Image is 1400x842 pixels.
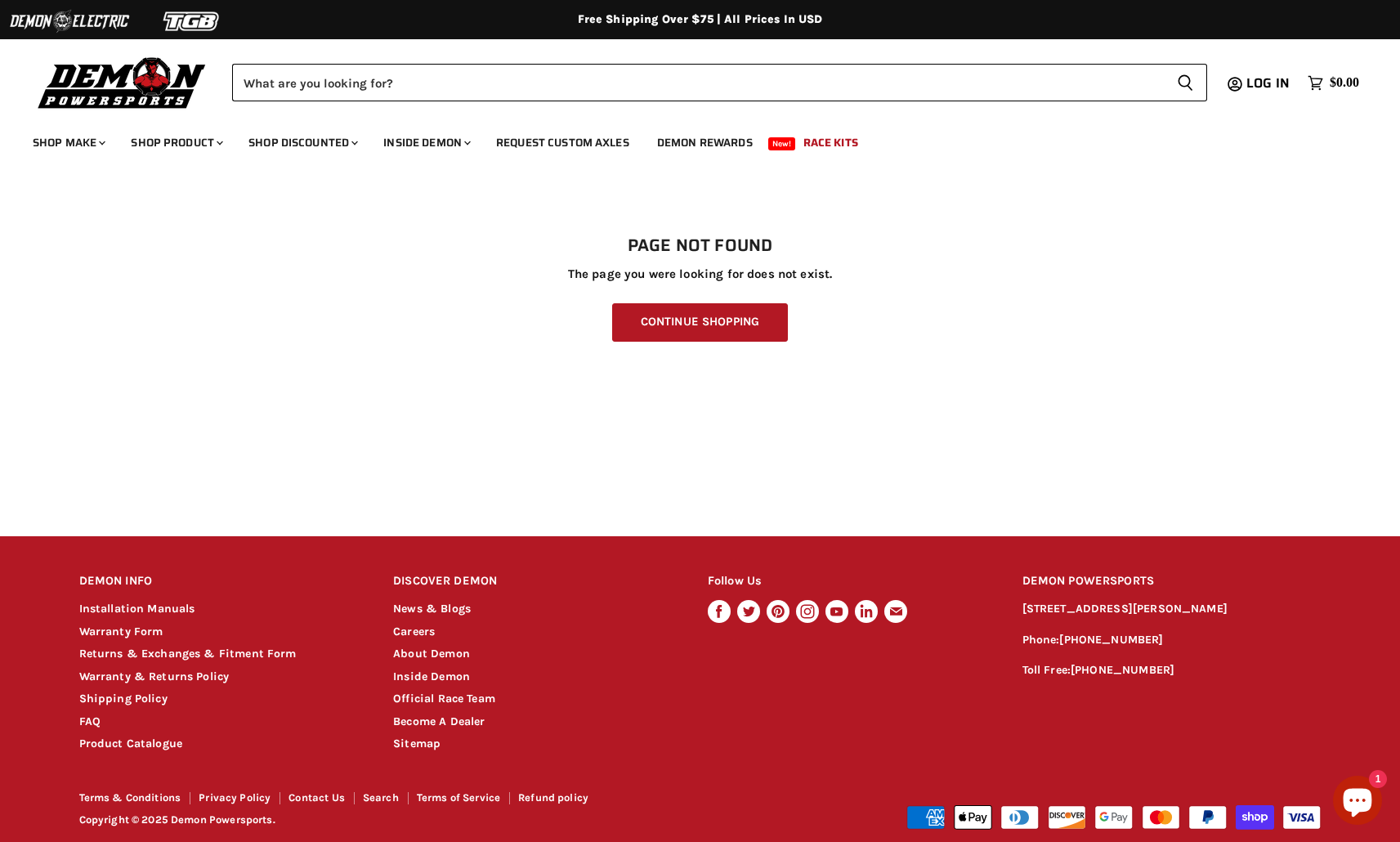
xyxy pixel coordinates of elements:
a: Become A Dealer [393,714,485,728]
img: TGB Logo 2 [131,6,253,37]
a: Privacy Policy [199,791,271,804]
input: Search [232,64,1164,101]
a: [PHONE_NUMBER] [1059,633,1163,647]
a: Refund policy [518,791,588,804]
p: The page you were looking for does not exist. [79,267,1322,281]
a: Shipping Policy [79,692,168,705]
a: Inside Demon [393,670,470,683]
form: Product [232,64,1207,101]
p: Phone: [1022,631,1322,650]
img: Demon Powersports [33,53,212,111]
a: Sitemap [393,737,441,750]
a: Installation Manuals [79,602,195,616]
h1: Page not found [79,236,1322,256]
img: Demon Electric Logo 2 [8,6,131,37]
ul: Main menu [20,119,1355,159]
a: Terms & Conditions [79,791,181,804]
a: Shop Make [20,126,115,159]
span: Log in [1246,73,1290,93]
a: News & Blogs [393,602,471,616]
a: Log in [1239,76,1299,91]
a: Shop Discounted [236,126,368,159]
a: Terms of Service [417,791,500,804]
p: Toll Free: [1022,661,1322,680]
h2: DEMON POWERSPORTS [1022,562,1322,601]
a: Race Kits [791,126,870,159]
a: $0.00 [1299,71,1367,95]
span: $0.00 [1330,75,1359,91]
a: Contact Us [288,791,345,804]
a: Shop Product [119,126,233,159]
h2: DEMON INFO [79,562,363,601]
a: [PHONE_NUMBER] [1071,663,1174,677]
button: Search [1164,64,1207,101]
a: Careers [393,625,435,638]
a: Request Custom Axles [484,126,642,159]
a: Warranty & Returns Policy [79,670,230,683]
p: Copyright © 2025 Demon Powersports. [79,814,702,826]
a: Search [363,791,399,804]
h2: DISCOVER DEMON [393,562,677,601]
inbox-online-store-chat: Shopify online store chat [1328,776,1387,829]
a: Inside Demon [371,126,481,159]
a: Continue Shopping [612,303,788,342]
a: Returns & Exchanges & Fitment Form [79,647,297,661]
a: About Demon [393,647,470,661]
h2: Follow Us [708,562,991,601]
a: Demon Rewards [645,126,765,159]
a: Warranty Form [79,625,163,638]
a: FAQ [79,714,101,728]
div: Free Shipping Over $75 | All Prices In USD [47,12,1354,27]
nav: Footer [79,792,702,809]
a: Official Race Team [393,692,495,705]
p: [STREET_ADDRESS][PERSON_NAME] [1022,600,1322,619]
span: New! [768,137,796,150]
a: Product Catalogue [79,737,183,750]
